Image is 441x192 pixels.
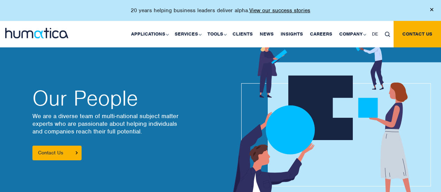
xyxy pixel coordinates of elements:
h2: Our People [32,88,214,109]
a: Contact us [394,21,441,47]
a: Services [171,21,204,47]
span: DE [372,31,378,37]
a: Company [336,21,368,47]
a: View our success stories [249,7,310,14]
a: Careers [306,21,336,47]
a: Contact Us [32,146,82,160]
a: Applications [128,21,171,47]
p: We are a diverse team of multi-national subject matter experts who are passionate about helping i... [32,112,214,135]
img: logo [5,28,68,38]
img: search_icon [385,32,390,37]
a: DE [368,21,381,47]
p: 20 years helping business leaders deliver alpha. [131,7,310,14]
img: arrowicon [76,151,78,154]
a: News [256,21,277,47]
a: Tools [204,21,229,47]
a: Clients [229,21,256,47]
a: Insights [277,21,306,47]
